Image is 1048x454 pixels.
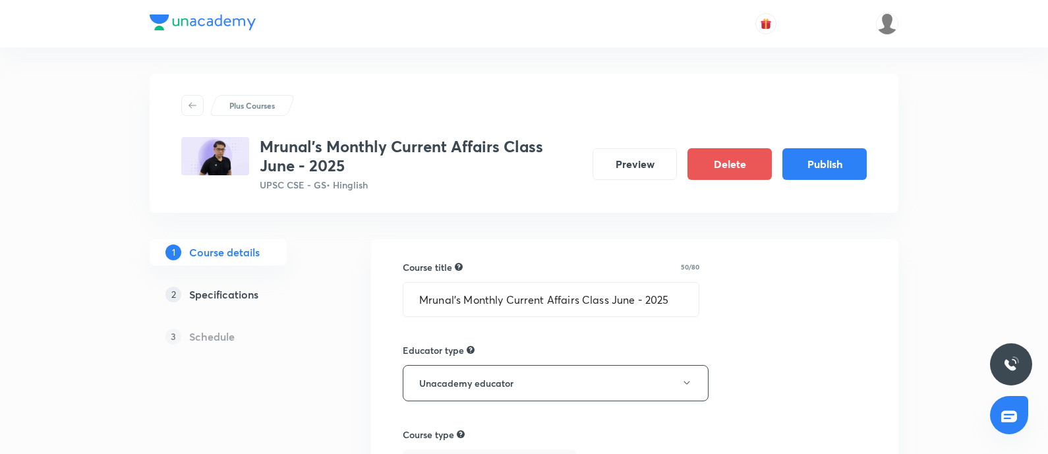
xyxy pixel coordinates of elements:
[755,13,776,34] button: avatar
[150,14,256,30] img: Company Logo
[681,264,699,270] p: 50/80
[189,329,235,345] h5: Schedule
[403,260,452,274] h6: Course title
[687,148,772,180] button: Delete
[260,178,582,192] p: UPSC CSE - GS • Hinglish
[593,148,677,180] button: Preview
[467,344,475,356] div: Not allowed to edit
[403,365,709,401] button: Unacademy educator
[782,148,867,180] button: Publish
[1003,356,1019,372] img: ttu
[150,281,329,308] a: 2Specifications
[403,283,699,316] input: A great title is short, clear and descriptive
[403,428,454,441] h6: Course type
[229,99,275,111] p: Plus Courses
[457,428,465,440] div: A hybrid course can have a mix of online and offline classes. These courses will have restricted ...
[165,329,181,345] p: 3
[403,343,464,357] h6: Educator type
[165,287,181,302] p: 2
[150,14,256,34] a: Company Logo
[760,18,772,30] img: avatar
[189,287,258,302] h5: Specifications
[165,244,181,260] p: 1
[189,244,260,260] h5: Course details
[260,137,582,175] h3: Mrunal's Monthly Current Affairs Class June - 2025
[876,13,898,35] img: Piali K
[181,137,249,175] img: 0D88B7A0-9B18-4B1F-BDEE-8B0655CEE8D4_plus.png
